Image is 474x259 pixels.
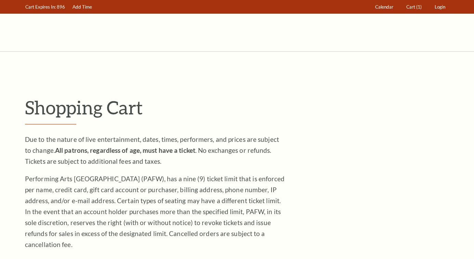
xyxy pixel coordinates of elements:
a: Calendar [372,0,397,14]
span: Cart Expires In: [25,4,56,10]
span: Login [435,4,445,10]
a: Add Time [69,0,95,14]
span: Cart [406,4,415,10]
span: 896 [57,4,65,10]
p: Shopping Cart [25,96,449,119]
a: Cart (1) [403,0,425,14]
span: Due to the nature of live entertainment, dates, times, performers, and prices are subject to chan... [25,135,279,165]
span: (1) [416,4,422,10]
a: Login [432,0,449,14]
p: Performing Arts [GEOGRAPHIC_DATA] (PAFW), has a nine (9) ticket limit that is enforced per name, ... [25,173,285,250]
span: Calendar [375,4,393,10]
strong: All patrons, regardless of age, must have a ticket [55,146,195,154]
